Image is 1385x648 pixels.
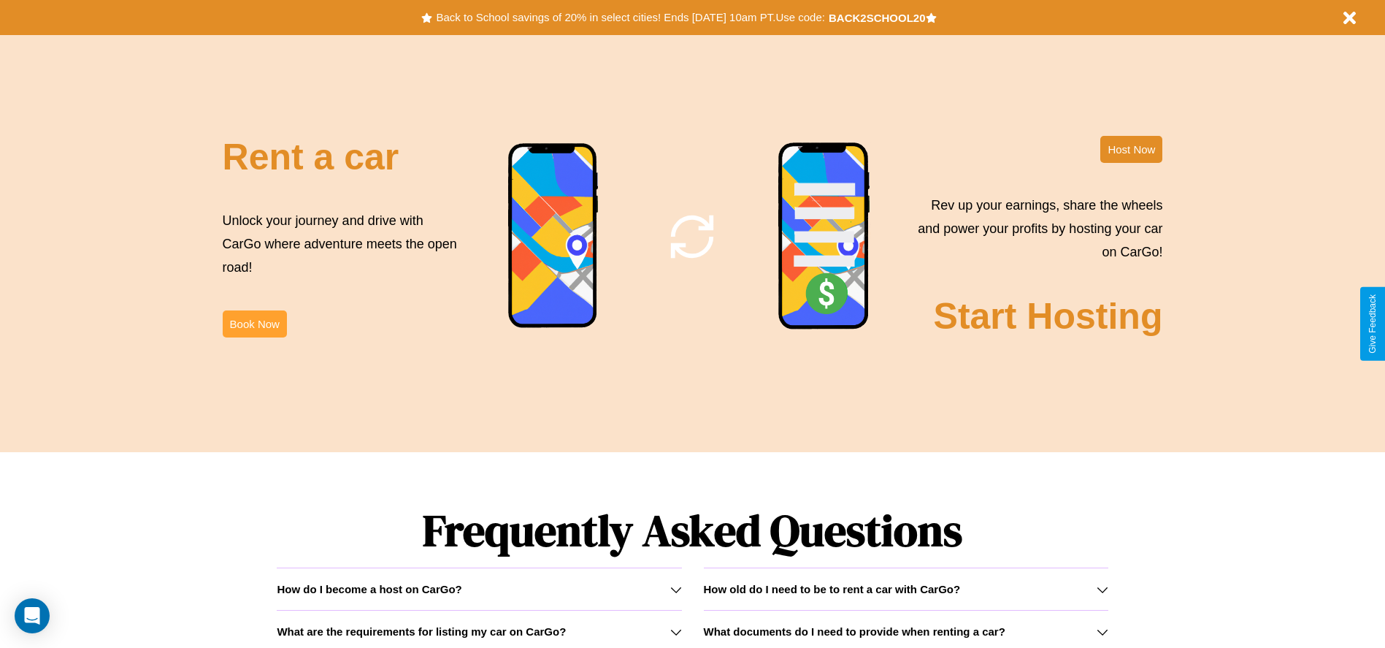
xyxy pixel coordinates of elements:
[778,142,871,332] img: phone
[223,310,287,338] button: Book Now
[277,493,1108,568] h1: Frequently Asked Questions
[277,625,566,638] h3: What are the requirements for listing my car on CarGo?
[704,583,961,595] h3: How old do I need to be to rent a car with CarGo?
[432,7,828,28] button: Back to School savings of 20% in select cities! Ends [DATE] 10am PT.Use code:
[223,209,462,280] p: Unlock your journey and drive with CarGo where adventure meets the open road!
[909,194,1162,264] p: Rev up your earnings, share the wheels and power your profits by hosting your car on CarGo!
[1367,294,1378,354] div: Give Feedback
[1100,136,1162,163] button: Host Now
[15,598,50,633] div: Open Intercom Messenger
[934,295,1163,338] h2: Start Hosting
[704,625,1005,638] h3: What documents do I need to provide when renting a car?
[829,12,926,24] b: BACK2SCHOOL20
[507,142,599,330] img: phone
[277,583,461,595] h3: How do I become a host on CarGo?
[223,136,399,178] h2: Rent a car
